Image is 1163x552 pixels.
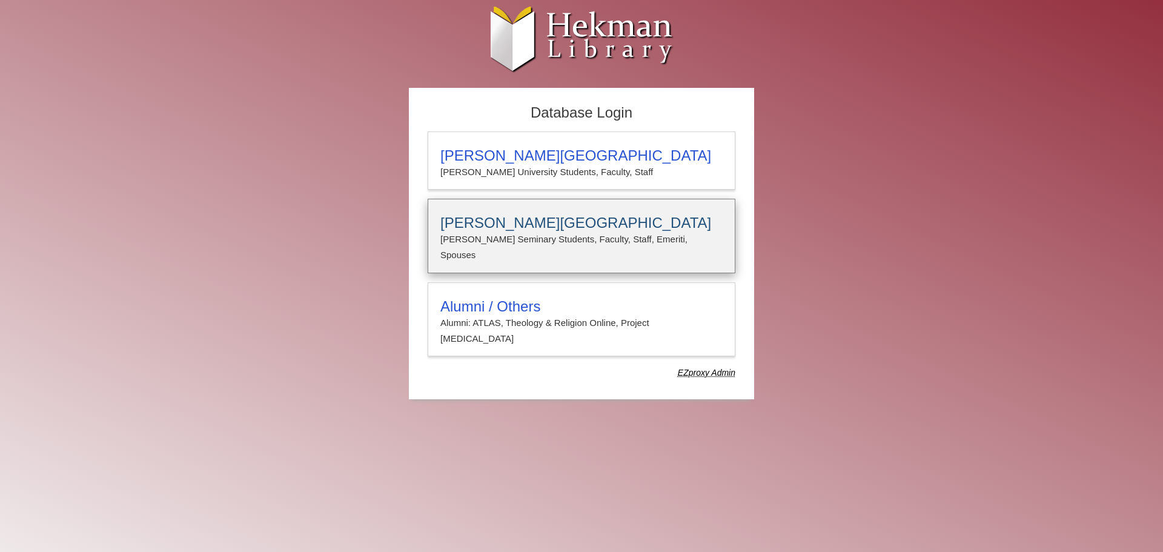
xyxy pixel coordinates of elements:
h3: [PERSON_NAME][GEOGRAPHIC_DATA] [440,147,723,164]
p: Alumni: ATLAS, Theology & Religion Online, Project [MEDICAL_DATA] [440,315,723,347]
h3: Alumni / Others [440,298,723,315]
p: [PERSON_NAME] Seminary Students, Faculty, Staff, Emeriti, Spouses [440,231,723,264]
summary: Alumni / OthersAlumni: ATLAS, Theology & Religion Online, Project [MEDICAL_DATA] [440,298,723,347]
h3: [PERSON_NAME][GEOGRAPHIC_DATA] [440,214,723,231]
a: [PERSON_NAME][GEOGRAPHIC_DATA][PERSON_NAME] University Students, Faculty, Staff [428,131,735,190]
p: [PERSON_NAME] University Students, Faculty, Staff [440,164,723,180]
h2: Database Login [422,101,741,125]
a: [PERSON_NAME][GEOGRAPHIC_DATA][PERSON_NAME] Seminary Students, Faculty, Staff, Emeriti, Spouses [428,199,735,273]
dfn: Use Alumni login [678,368,735,377]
